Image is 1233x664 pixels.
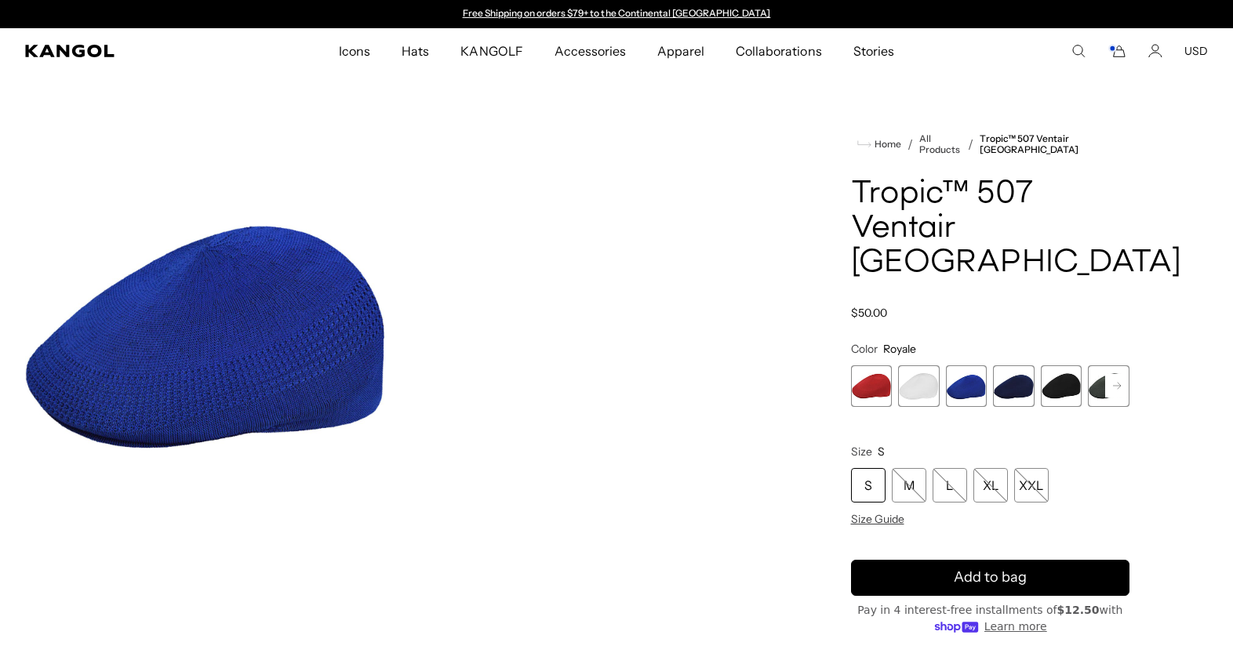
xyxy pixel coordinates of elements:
h1: Tropic™ 507 Ventair [GEOGRAPHIC_DATA] [851,177,1130,281]
a: Free Shipping on orders $79+ to the Continental [GEOGRAPHIC_DATA] [463,7,771,19]
product-gallery: Gallery Viewer [25,102,760,557]
span: Add to bag [954,567,1027,588]
span: Home [871,139,901,150]
div: XL [973,468,1008,503]
a: Accessories [539,28,642,74]
span: Collaborations [736,28,821,74]
span: Icons [339,28,370,74]
div: 6 of 7 [1088,365,1129,407]
a: Tropic™ 507 Ventair [GEOGRAPHIC_DATA] [980,133,1129,155]
span: Royale [883,342,916,356]
slideshow-component: Announcement bar [455,8,778,20]
div: XXL [1014,468,1049,503]
summary: Search here [1071,44,1086,58]
li: / [962,135,973,154]
span: Size [851,444,872,459]
a: KANGOLF [445,28,538,74]
nav: breadcrumbs [851,133,1130,155]
div: 1 of 7 [851,365,893,407]
div: 3 of 7 [946,365,987,407]
div: 4 of 7 [993,365,1035,407]
label: Royale [946,365,987,407]
label: Scarlet [851,365,893,407]
a: Apparel [642,28,720,74]
a: Icons [323,28,386,74]
span: Hats [402,28,429,74]
a: Collaborations [720,28,837,74]
div: 2 of 7 [898,365,940,407]
span: $50.00 [851,306,887,320]
label: Cliff [1088,365,1129,407]
button: USD [1184,44,1208,58]
a: Stories [838,28,910,74]
span: KANGOLF [460,28,522,74]
label: White [898,365,940,407]
span: S [878,444,885,459]
label: Black [1041,365,1082,407]
div: Announcement [455,8,778,20]
span: Apparel [657,28,704,74]
span: Accessories [555,28,626,74]
a: Kangol [25,45,224,57]
a: Account [1148,44,1162,58]
img: color-royale [25,102,389,557]
a: Hats [386,28,445,74]
span: Stories [853,28,894,74]
div: M [892,468,926,503]
div: 1 of 2 [455,8,778,20]
span: Color [851,342,878,356]
div: S [851,468,886,503]
label: Navy [993,365,1035,407]
button: Add to bag [851,560,1130,596]
a: All Products [919,133,962,155]
li: / [901,135,913,154]
div: 5 of 7 [1041,365,1082,407]
div: L [933,468,967,503]
span: Size Guide [851,512,904,526]
button: Cart [1108,44,1126,58]
a: Home [857,137,901,151]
